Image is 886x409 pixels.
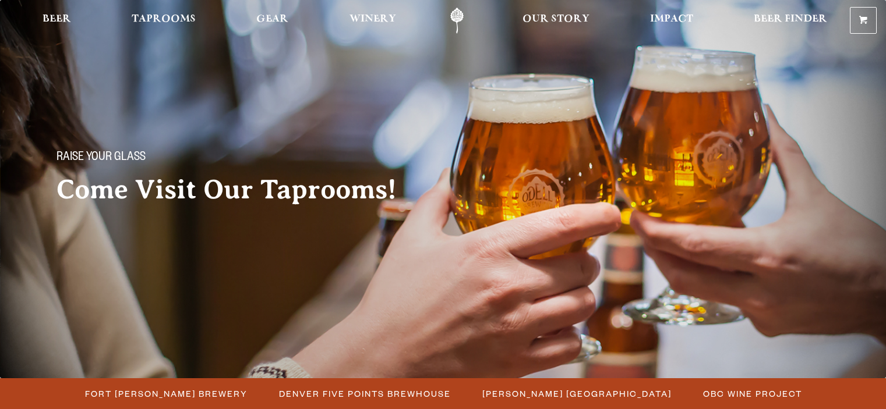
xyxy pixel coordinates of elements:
[132,15,196,24] span: Taprooms
[523,15,590,24] span: Our Story
[475,385,677,402] a: [PERSON_NAME] [GEOGRAPHIC_DATA]
[350,15,396,24] span: Winery
[342,8,404,34] a: Winery
[279,385,451,402] span: Denver Five Points Brewhouse
[435,8,479,34] a: Odell Home
[256,15,288,24] span: Gear
[482,385,672,402] span: [PERSON_NAME] [GEOGRAPHIC_DATA]
[272,385,457,402] a: Denver Five Points Brewhouse
[57,175,420,204] h2: Come Visit Our Taprooms!
[754,15,827,24] span: Beer Finder
[643,8,701,34] a: Impact
[35,8,79,34] a: Beer
[515,8,597,34] a: Our Story
[249,8,296,34] a: Gear
[78,385,253,402] a: Fort [PERSON_NAME] Brewery
[85,385,248,402] span: Fort [PERSON_NAME] Brewery
[650,15,693,24] span: Impact
[43,15,71,24] span: Beer
[746,8,835,34] a: Beer Finder
[57,151,146,166] span: Raise your glass
[124,8,203,34] a: Taprooms
[703,385,802,402] span: OBC Wine Project
[696,385,808,402] a: OBC Wine Project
